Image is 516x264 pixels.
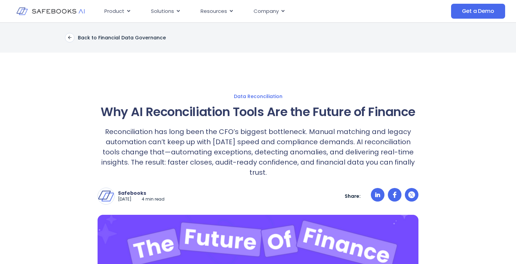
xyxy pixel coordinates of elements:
[142,196,165,202] p: 4 min read
[99,5,392,18] div: Menu Toggle
[78,35,166,41] p: Back to Financial Data Governance
[99,5,392,18] nav: Menu
[118,196,132,202] p: [DATE]
[201,7,227,15] span: Resources
[31,93,485,99] a: Data Reconciliation
[451,4,505,19] a: Get a Demo
[98,188,114,204] img: Safebooks
[98,127,418,177] p: Reconciliation has long been the CFO’s biggest bottleneck. Manual matching and legacy automation ...
[118,190,165,196] p: Safebooks
[462,8,494,15] span: Get a Demo
[254,7,279,15] span: Company
[98,103,418,121] h1: Why AI Reconciliation Tools Are the Future of Finance
[104,7,124,15] span: Product
[151,7,174,15] span: Solutions
[65,33,166,42] a: Back to Financial Data Governance
[345,193,361,199] p: Share:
